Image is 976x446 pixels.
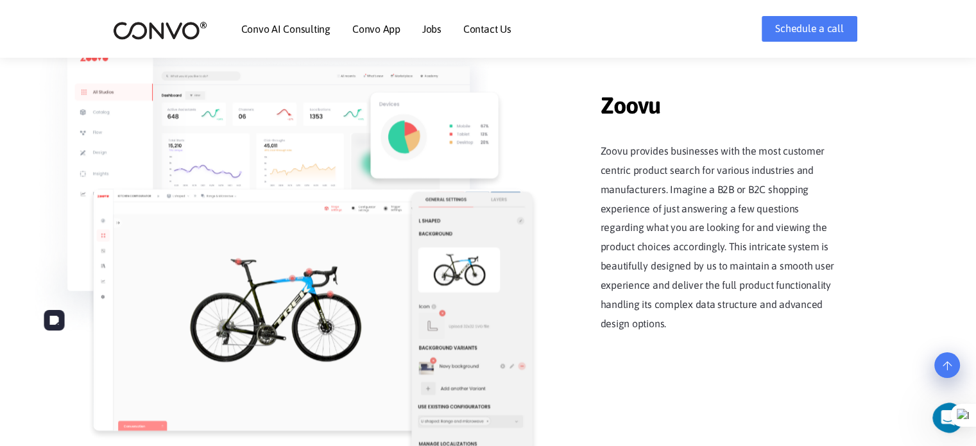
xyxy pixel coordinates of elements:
[241,24,330,34] a: Convo AI Consulting
[113,21,207,40] img: logo_2.png
[422,24,441,34] a: Jobs
[601,73,844,123] span: Zoovu
[463,24,511,34] a: Contact Us
[601,142,844,334] p: Zoovu provides businesses with the most customer centric product search for various industries an...
[352,24,400,34] a: Convo App
[932,402,972,433] iframe: Intercom live chat
[762,16,857,42] a: Schedule a call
